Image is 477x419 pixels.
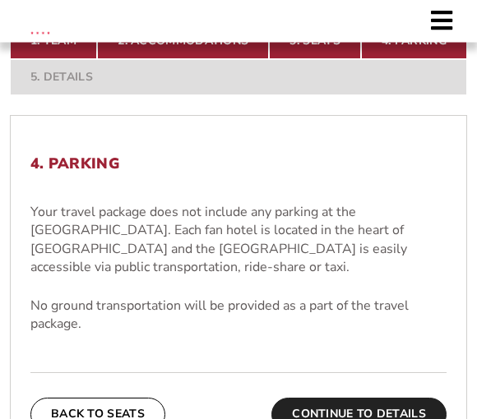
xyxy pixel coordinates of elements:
[30,156,447,174] h2: 4. Parking
[30,297,447,334] p: No ground transportation will be provided as a part of the travel package.
[30,204,447,278] p: Your travel package does not include any parking at the [GEOGRAPHIC_DATA]. Each fan hotel is loca...
[16,8,64,56] img: CBS Sports Thanksgiving Classic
